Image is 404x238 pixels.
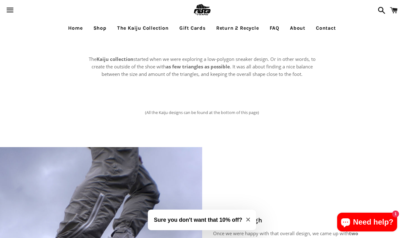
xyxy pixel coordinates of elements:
a: The Kaiju Collection [112,20,173,36]
a: Contact [311,20,341,36]
a: Home [63,20,87,36]
a: FAQ [265,20,284,36]
p: (All the Kaiju designs can be found at the bottom of this page) [127,103,277,122]
p: The started when we were exploring a low-polygon sneaker design. Or in other words, to create the... [87,55,318,78]
strong: Kaiju collection [97,56,133,62]
a: Return 2 Recycle [212,20,264,36]
inbox-online-store-chat: Shopify online store chat [335,213,399,233]
a: Gift Cards [175,20,210,36]
h2: The Meka High [213,216,393,225]
strong: as few triangles as possible [166,63,230,70]
a: Shop [89,20,111,36]
a: About [285,20,310,36]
